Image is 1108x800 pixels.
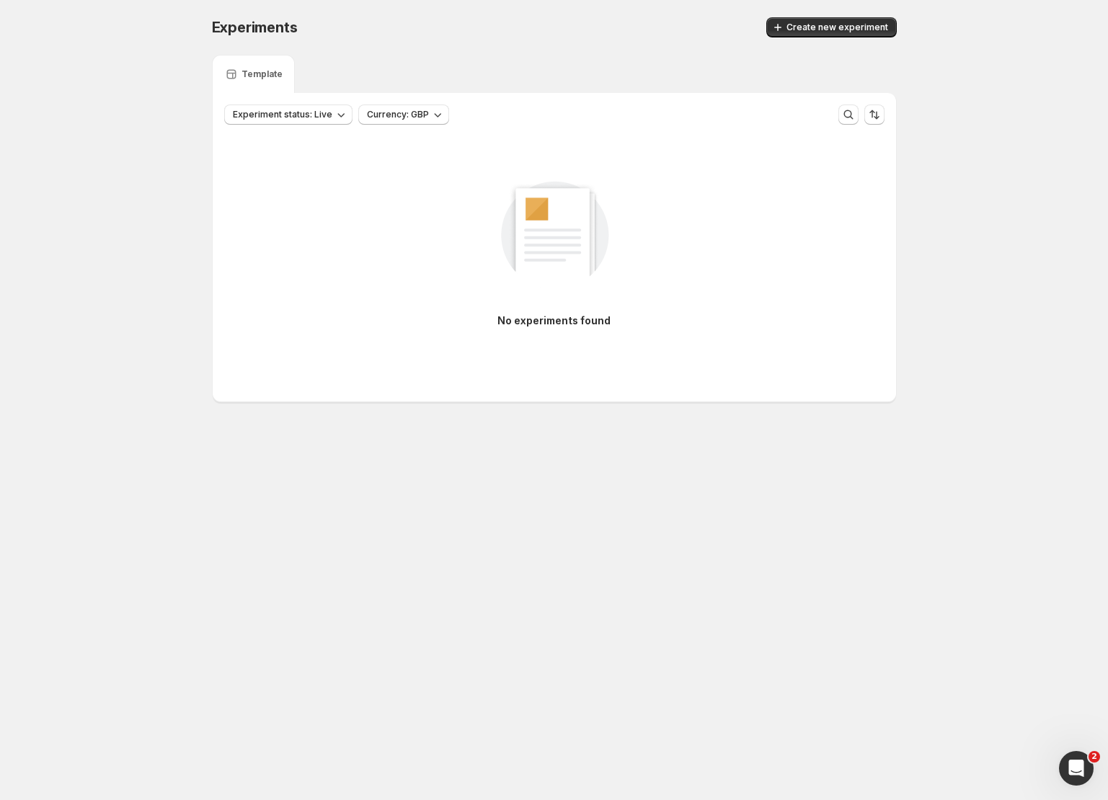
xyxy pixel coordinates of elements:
p: Template [241,68,283,80]
iframe: Intercom live chat [1059,751,1094,786]
button: Experiment status: Live [224,105,353,125]
span: Experiment status: Live [233,109,332,120]
button: Currency: GBP [358,105,449,125]
span: Experiments [212,19,298,36]
p: No experiments found [497,314,611,328]
span: Create new experiment [786,22,888,33]
span: Currency: GBP [367,109,429,120]
span: 2 [1089,751,1100,763]
button: Sort the results [864,105,885,125]
button: Create new experiment [766,17,897,37]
